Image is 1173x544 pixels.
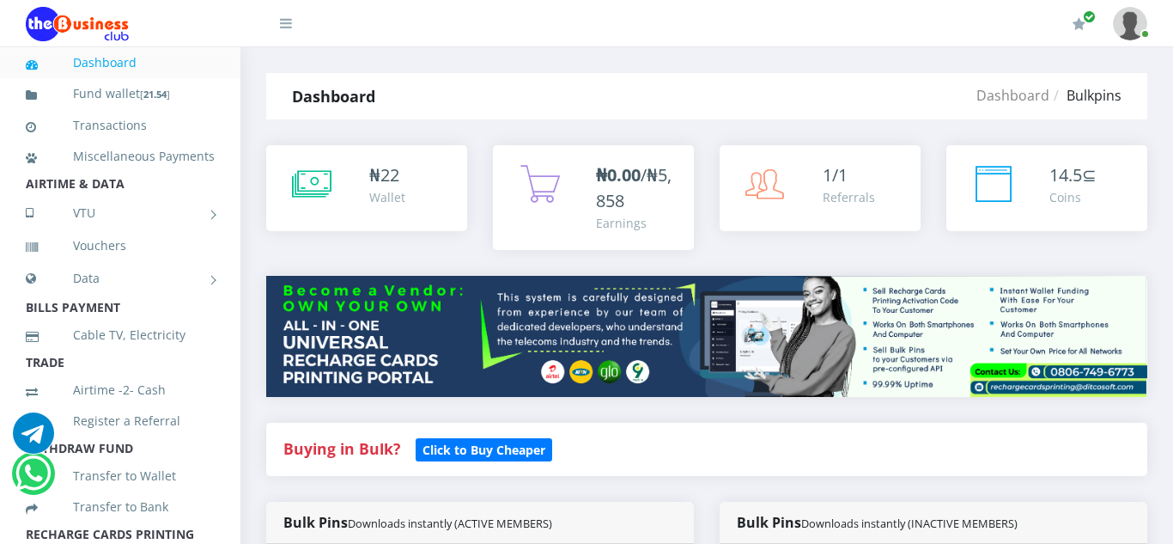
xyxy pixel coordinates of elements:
b: ₦0.00 [596,163,641,186]
i: Renew/Upgrade Subscription [1073,17,1085,31]
span: 22 [380,163,399,186]
a: Cable TV, Electricity [26,315,215,355]
a: Miscellaneous Payments [26,137,215,176]
b: Click to Buy Cheaper [422,442,545,458]
span: Renew/Upgrade Subscription [1083,10,1096,23]
strong: Bulk Pins [283,513,552,532]
small: Downloads instantly (INACTIVE MEMBERS) [801,516,1018,531]
a: ₦22 Wallet [266,145,467,231]
a: Airtime -2- Cash [26,370,215,410]
span: /₦5,858 [596,163,672,212]
img: Logo [26,7,129,41]
strong: Bulk Pins [737,513,1018,532]
img: User [1113,7,1147,40]
img: multitenant_rcp.png [266,276,1147,397]
a: Transfer to Wallet [26,456,215,496]
div: ₦ [369,162,405,188]
li: Bulkpins [1049,85,1121,106]
a: Click to Buy Cheaper [416,438,552,459]
a: Transfer to Bank [26,487,215,527]
span: 14.5 [1049,163,1082,186]
a: 1/1 Referrals [720,145,921,231]
a: ₦0.00/₦5,858 Earnings [493,145,694,250]
a: Dashboard [26,43,215,83]
div: Referrals [823,188,875,206]
span: 1/1 [823,163,848,186]
a: VTU [26,192,215,235]
a: Dashboard [976,86,1049,105]
a: Fund wallet[21.54] [26,74,215,114]
strong: Buying in Bulk? [283,438,400,459]
strong: Dashboard [292,86,375,107]
div: Coins [1049,188,1097,206]
a: Data [26,257,215,300]
div: ⊆ [1049,162,1097,188]
a: Chat for support [15,466,51,494]
a: Register a Referral [26,401,215,441]
a: Vouchers [26,226,215,266]
div: Earnings [596,214,677,232]
div: Wallet [369,188,405,206]
small: Downloads instantly (ACTIVE MEMBERS) [348,516,552,531]
a: Chat for support [13,425,54,454]
b: 21.54 [143,88,167,101]
small: [ ] [140,88,170,101]
a: Transactions [26,106,215,145]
